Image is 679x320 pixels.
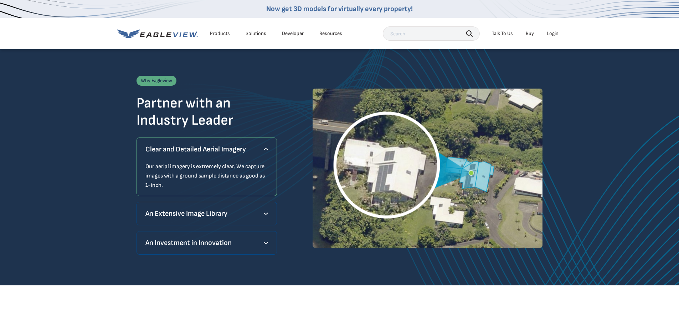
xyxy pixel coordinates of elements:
[547,30,559,37] div: Login
[383,26,480,41] input: Search
[319,30,342,37] div: Resources
[266,5,413,13] a: Now get 3D models for virtually every property!
[137,76,176,86] p: Why Eagleview
[282,30,304,37] a: Developer
[145,144,268,155] p: Clear and Detailed Aerial Imagery
[246,30,266,37] div: Solutions
[145,208,268,219] p: An Extensive Image Library
[145,237,268,249] p: An Investment in Innovation
[137,95,277,129] h2: Partner with an Industry Leader
[145,162,268,190] p: Our aerial imagery is extremely clear. We capture images with a ground sample distance as good as...
[492,30,513,37] div: Talk To Us
[210,30,230,37] div: Products
[526,30,534,37] a: Buy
